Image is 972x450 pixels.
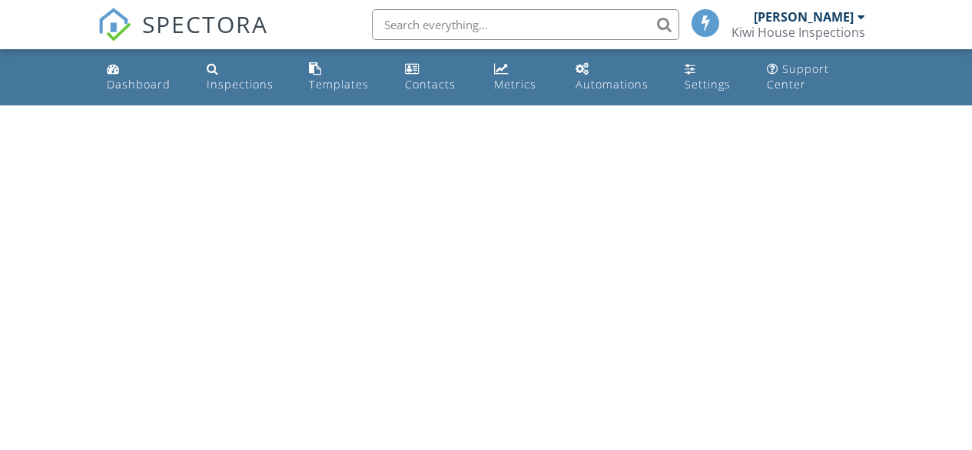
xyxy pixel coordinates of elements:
[678,55,748,99] a: Settings
[731,25,865,40] div: Kiwi House Inspections
[303,55,387,99] a: Templates
[201,55,290,99] a: Inspections
[754,9,854,25] div: [PERSON_NAME]
[372,9,679,40] input: Search everything...
[576,77,649,92] div: Automations
[142,8,268,40] span: SPECTORA
[107,77,171,92] div: Dashboard
[399,55,476,99] a: Contacts
[98,21,268,53] a: SPECTORA
[494,77,536,92] div: Metrics
[767,62,829,92] div: Support Center
[761,55,871,99] a: Support Center
[569,55,666,99] a: Automations (Basic)
[405,77,456,92] div: Contacts
[207,77,274,92] div: Inspections
[685,77,731,92] div: Settings
[101,55,188,99] a: Dashboard
[98,8,131,42] img: The Best Home Inspection Software - Spectora
[488,55,557,99] a: Metrics
[309,77,369,92] div: Templates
